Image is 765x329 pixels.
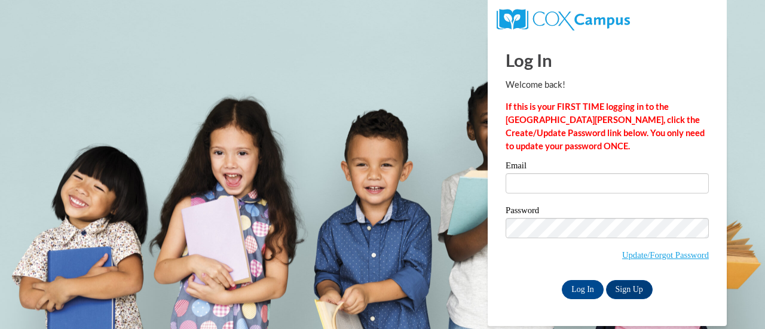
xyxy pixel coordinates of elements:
a: COX Campus [497,14,630,24]
a: Update/Forgot Password [622,250,709,260]
a: Sign Up [606,280,653,299]
label: Password [506,206,709,218]
strong: If this is your FIRST TIME logging in to the [GEOGRAPHIC_DATA][PERSON_NAME], click the Create/Upd... [506,102,705,151]
label: Email [506,161,709,173]
img: COX Campus [497,9,630,30]
input: Log In [562,280,604,299]
p: Welcome back! [506,78,709,91]
h1: Log In [506,48,709,72]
